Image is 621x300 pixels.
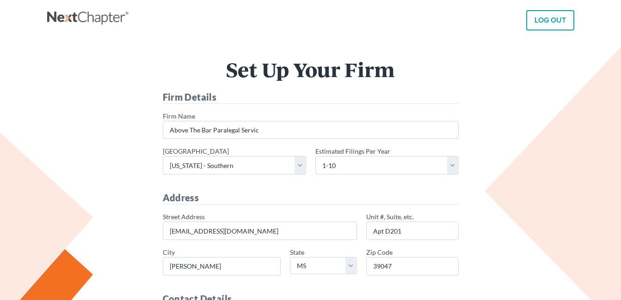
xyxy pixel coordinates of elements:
h4: Firm Details [163,90,459,104]
label: Unit #, Suite, etc. [366,212,414,222]
input: - [366,222,459,240]
label: Zip Code [366,247,393,257]
label: Firm Name [163,111,195,121]
input: Please enter your firm's name [163,121,459,139]
input: # [366,257,459,276]
h1: Set Up Your Firm [56,60,565,79]
input: Plese enter your firm's city [163,257,281,276]
a: LOG OUT [526,10,574,30]
label: [GEOGRAPHIC_DATA] [163,146,229,156]
h4: Address [163,191,459,204]
label: Street Address [163,212,205,222]
label: City [163,247,175,257]
label: State [290,247,304,257]
input: Please enter your firm's address [163,222,357,240]
label: Estimated Filings Per Year [315,146,390,156]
